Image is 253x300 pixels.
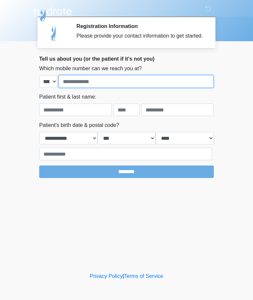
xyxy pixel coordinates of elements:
[39,65,142,73] label: Which mobile number can we reach you at?
[124,273,163,279] a: Terms of Service
[39,121,119,129] label: Patient's birth date & postal code?
[123,273,124,279] a: |
[33,5,73,22] img: Hydrate IV Bar - Arcadia Logo
[76,32,204,40] div: Please provide your contact information to get started.
[39,93,96,101] label: Patient first & last name:
[90,273,123,279] a: Privacy Policy
[44,23,64,43] img: Agent Avatar
[39,56,214,62] h2: Tell us about you (or the patient if it's not you)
